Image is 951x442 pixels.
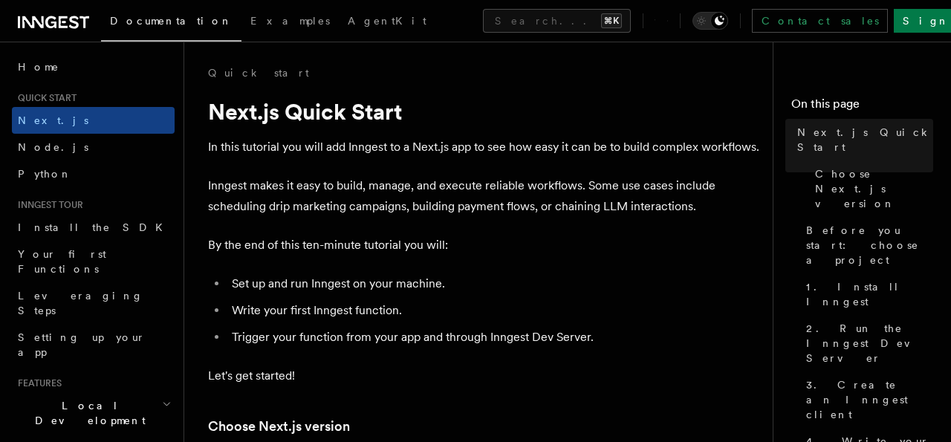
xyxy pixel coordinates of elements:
[227,273,761,294] li: Set up and run Inngest on your machine.
[12,392,175,434] button: Local Development
[227,327,761,348] li: Trigger your function from your app and through Inngest Dev Server.
[227,300,761,321] li: Write your first Inngest function.
[12,160,175,187] a: Python
[791,95,933,119] h4: On this page
[12,398,162,428] span: Local Development
[791,119,933,160] a: Next.js Quick Start
[208,175,761,217] p: Inngest makes it easy to build, manage, and execute reliable workflows. Some use cases include sc...
[208,365,761,386] p: Let's get started!
[208,65,309,80] a: Quick start
[815,166,933,211] span: Choose Next.js version
[800,371,933,428] a: 3. Create an Inngest client
[18,59,59,74] span: Home
[12,134,175,160] a: Node.js
[339,4,435,40] a: AgentKit
[806,377,933,422] span: 3. Create an Inngest client
[12,282,175,324] a: Leveraging Steps
[18,221,172,233] span: Install the SDK
[18,141,88,153] span: Node.js
[806,223,933,267] span: Before you start: choose a project
[797,125,933,155] span: Next.js Quick Start
[12,92,77,104] span: Quick start
[806,279,933,309] span: 1. Install Inngest
[208,235,761,256] p: By the end of this ten-minute tutorial you will:
[12,53,175,80] a: Home
[18,248,106,275] span: Your first Functions
[18,114,88,126] span: Next.js
[208,416,350,437] a: Choose Next.js version
[800,217,933,273] a: Before you start: choose a project
[601,13,622,28] kbd: ⌘K
[12,107,175,134] a: Next.js
[208,98,761,125] h1: Next.js Quick Start
[241,4,339,40] a: Examples
[692,12,728,30] button: Toggle dark mode
[800,315,933,371] a: 2. Run the Inngest Dev Server
[18,290,143,316] span: Leveraging Steps
[12,377,62,389] span: Features
[809,160,933,217] a: Choose Next.js version
[18,331,146,358] span: Setting up your app
[110,15,233,27] span: Documentation
[101,4,241,42] a: Documentation
[483,9,631,33] button: Search...⌘K
[208,137,761,157] p: In this tutorial you will add Inngest to a Next.js app to see how easy it can be to build complex...
[752,9,888,33] a: Contact sales
[12,199,83,211] span: Inngest tour
[800,273,933,315] a: 1. Install Inngest
[12,324,175,365] a: Setting up your app
[18,168,72,180] span: Python
[12,214,175,241] a: Install the SDK
[348,15,426,27] span: AgentKit
[12,241,175,282] a: Your first Functions
[806,321,933,365] span: 2. Run the Inngest Dev Server
[250,15,330,27] span: Examples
